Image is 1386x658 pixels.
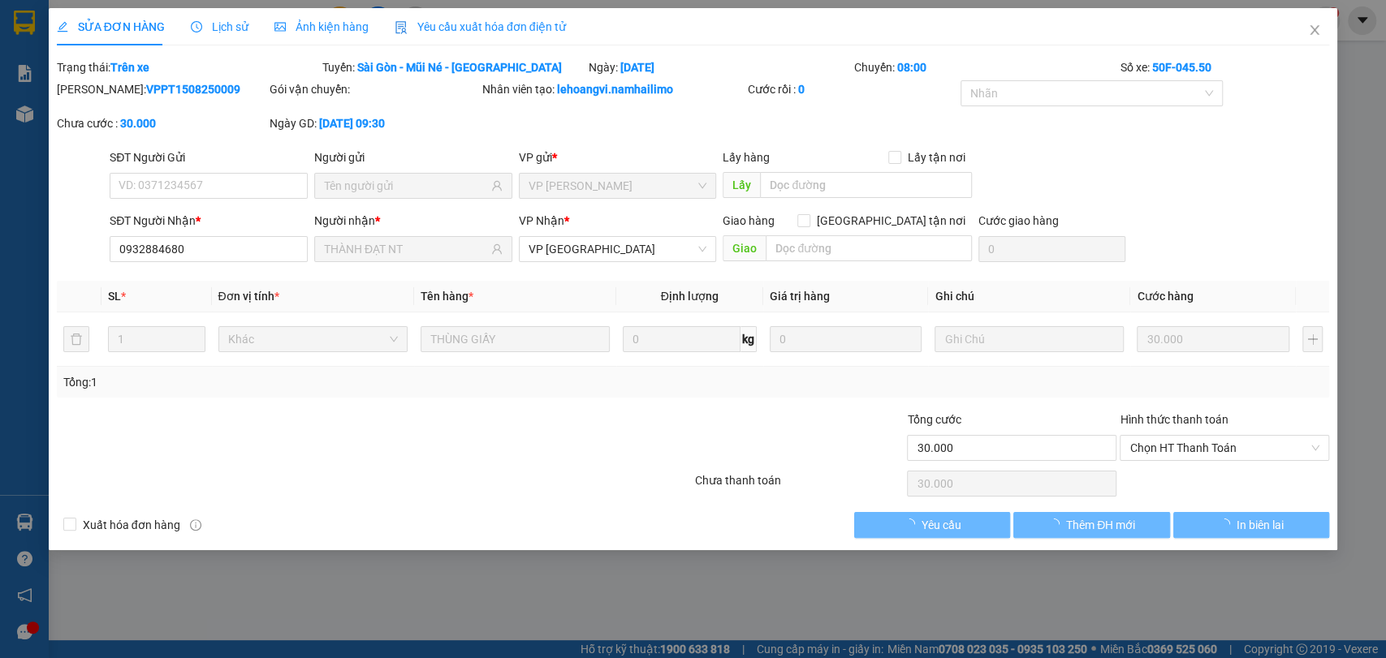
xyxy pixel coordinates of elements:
[760,172,972,198] input: Dọc đường
[357,61,562,74] b: Sài Gòn - Mũi Né - [GEOGRAPHIC_DATA]
[928,281,1130,312] th: Ghi chú
[1173,512,1329,538] button: In biên lai
[661,290,719,303] span: Định lượng
[146,83,240,96] b: VPPT1508250009
[519,148,717,166] div: VP gửi
[110,61,149,74] b: Trên xe
[770,290,830,303] span: Giá trị hàng
[218,290,279,303] span: Đơn vị tính
[798,83,805,96] b: 0
[1151,61,1211,74] b: 50F-045.50
[519,214,564,227] span: VP Nhận
[978,214,1059,227] label: Cước giao hàng
[529,174,707,198] span: VP Phan Thiết
[491,243,503,255] span: user
[421,326,610,352] input: VD: Bàn, Ghế
[693,471,906,500] div: Chưa thanh toán
[110,148,308,166] div: SĐT Người Gửi
[723,235,766,261] span: Giao
[191,21,202,32] span: clock-circle
[904,518,922,530] span: loading
[274,21,286,32] span: picture
[57,80,266,98] div: [PERSON_NAME]:
[1048,518,1066,530] span: loading
[1137,326,1289,352] input: 0
[1237,516,1284,534] span: In biên lai
[978,236,1125,262] input: Cước giao hàng
[55,58,321,76] div: Trạng thái:
[922,516,961,534] span: Yêu cầu
[770,326,922,352] input: 0
[529,237,707,261] span: VP Nha Trang
[274,20,369,33] span: Ảnh kiện hàng
[321,58,586,76] div: Tuyến:
[57,114,266,132] div: Chưa cước :
[324,177,488,195] input: Tên người gửi
[1219,518,1237,530] span: loading
[482,80,745,98] div: Nhân viên tạo:
[421,290,473,303] span: Tên hàng
[57,21,68,32] span: edit
[935,326,1124,352] input: Ghi Chú
[270,80,479,98] div: Gói vận chuyển:
[587,58,853,76] div: Ngày:
[620,61,654,74] b: [DATE]
[63,373,536,391] div: Tổng: 1
[1120,413,1228,426] label: Hình thức thanh toán
[1302,326,1323,352] button: plus
[314,212,512,230] div: Người nhận
[557,83,673,96] b: lehoangvi.namhailimo
[108,290,121,303] span: SL
[766,235,972,261] input: Dọc đường
[228,327,398,351] span: Khác
[1013,512,1169,538] button: Thêm ĐH mới
[1066,516,1135,534] span: Thêm ĐH mới
[110,212,308,230] div: SĐT Người Nhận
[395,20,566,33] span: Yêu cầu xuất hóa đơn điện tử
[63,326,89,352] button: delete
[1292,8,1337,54] button: Close
[853,58,1118,76] div: Chuyến:
[76,516,187,534] span: Xuất hóa đơn hàng
[1137,290,1193,303] span: Cước hàng
[907,413,961,426] span: Tổng cước
[319,117,385,130] b: [DATE] 09:30
[854,512,1010,538] button: Yêu cầu
[191,20,248,33] span: Lịch sử
[324,240,488,258] input: Tên người nhận
[491,180,503,191] span: user
[723,172,760,198] span: Lấy
[314,148,512,166] div: Người gửi
[740,326,757,352] span: kg
[748,80,957,98] div: Cước rồi :
[190,519,201,531] span: info-circle
[810,212,972,230] span: [GEOGRAPHIC_DATA] tận nơi
[723,151,770,164] span: Lấy hàng
[395,21,408,34] img: icon
[1118,58,1331,76] div: Số xe:
[270,114,479,132] div: Ngày GD:
[57,20,165,33] span: SỬA ĐƠN HÀNG
[1129,436,1319,460] span: Chọn HT Thanh Toán
[897,61,926,74] b: 08:00
[723,214,775,227] span: Giao hàng
[1308,24,1321,37] span: close
[120,117,156,130] b: 30.000
[901,148,972,166] span: Lấy tận nơi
